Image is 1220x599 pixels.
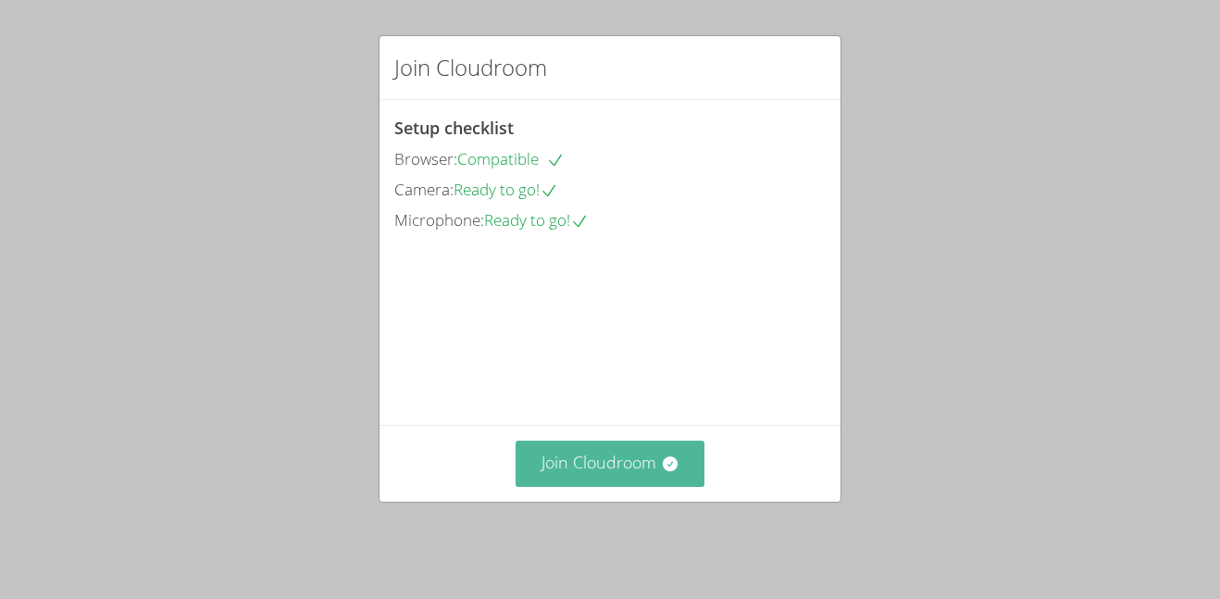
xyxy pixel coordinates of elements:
[394,51,547,84] h2: Join Cloudroom
[457,148,565,169] span: Compatible
[394,179,454,200] span: Camera:
[394,148,457,169] span: Browser:
[454,179,558,200] span: Ready to go!
[516,441,705,486] button: Join Cloudroom
[484,209,589,231] span: Ready to go!
[394,117,514,139] span: Setup checklist
[394,209,484,231] span: Microphone:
